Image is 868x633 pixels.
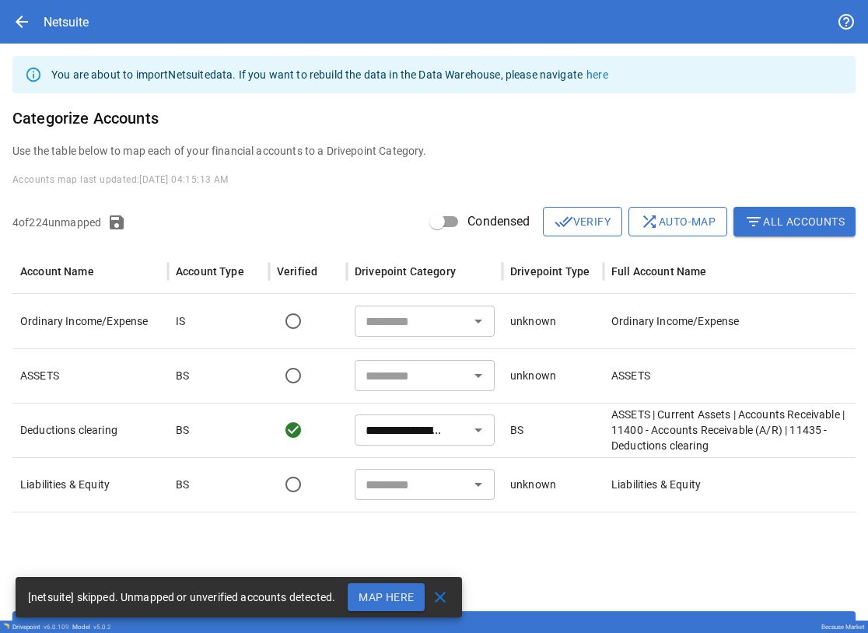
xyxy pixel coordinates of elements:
div: [netsuite] skipped. Unmapped or unverified accounts detected. [28,583,335,611]
p: ASSETS [20,368,160,383]
span: v 6.0.109 [44,624,69,631]
span: v 5.0.2 [93,624,111,631]
div: Drivepoint [12,624,69,631]
p: ASSETS | Current Assets | Accounts Receivable | 11400 - Accounts Receivable (A/R) | 11435 - Deduc... [611,407,868,453]
div: Model [72,624,111,631]
div: Drivepoint Type [510,265,590,278]
p: Liabilities & Equity [20,477,160,492]
span: filter_list [744,212,763,231]
p: Use the table below to map each of your financial accounts to a Drivepoint Category. [12,143,856,159]
p: Ordinary Income/Expense [20,313,160,329]
p: BS [510,422,523,438]
button: All Accounts [733,207,856,236]
div: Full Account Name [611,265,707,278]
span: shuffle [640,212,659,231]
p: unknown [510,313,556,329]
button: Open [467,474,489,495]
p: Ordinary Income/Expense [611,313,868,329]
button: Open [467,365,489,386]
div: Netsuite [44,15,89,30]
p: BS [176,422,189,438]
button: Verify [543,207,622,236]
p: IS [176,313,185,329]
p: unknown [510,477,556,492]
p: BS [176,477,189,492]
div: Verified [277,265,317,278]
button: Auto-map [628,207,727,236]
p: BS [176,368,189,383]
span: close [431,588,450,607]
h6: Categorize Accounts [12,106,856,131]
div: Because Market [821,624,865,631]
p: unknown [510,368,556,383]
span: Condensed [467,212,530,231]
p: Liabilities & Equity [611,477,868,492]
span: arrow_back [12,12,31,31]
p: Deductions clearing [20,422,160,438]
button: Map Here [348,583,425,611]
div: Account Type [176,265,244,278]
img: Drivepoint [3,623,9,629]
span: Accounts map last updated: [DATE] 04:15:13 AM [12,174,229,185]
span: done_all [555,212,573,231]
div: You are about to import Netsuite data. If you want to rebuild the data in the Data Warehouse, ple... [51,61,608,89]
div: Account Name [20,265,94,278]
p: ASSETS [611,368,868,383]
div: Drivepoint Category [355,265,456,278]
p: 4 of 224 unmapped [12,215,101,230]
button: Open [467,419,489,441]
a: here [586,68,608,81]
button: Open [467,310,489,332]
